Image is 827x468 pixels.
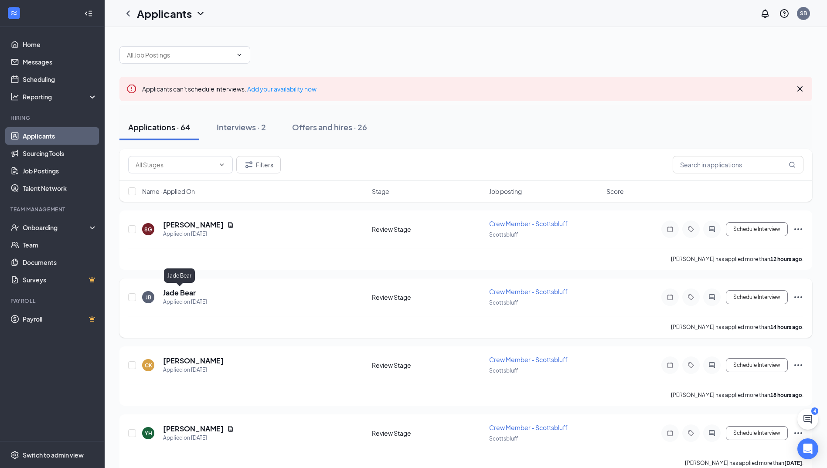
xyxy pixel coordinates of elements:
[797,409,818,430] button: ChatActive
[489,435,518,442] span: Scottsbluff
[217,122,266,132] div: Interviews · 2
[726,290,788,304] button: Schedule Interview
[770,324,802,330] b: 14 hours ago
[372,225,484,234] div: Review Stage
[770,256,802,262] b: 12 hours ago
[145,430,152,437] div: YH
[23,127,97,145] a: Applicants
[137,6,192,21] h1: Applicants
[23,451,84,459] div: Switch to admin view
[760,8,770,19] svg: Notifications
[163,356,224,366] h5: [PERSON_NAME]
[163,366,224,374] div: Applied on [DATE]
[84,9,93,18] svg: Collapse
[789,161,796,168] svg: MagnifyingGlass
[244,159,254,170] svg: Filter
[136,160,215,170] input: All Stages
[23,71,97,88] a: Scheduling
[126,84,137,94] svg: Error
[793,360,803,370] svg: Ellipses
[144,226,152,233] div: SG
[10,297,95,305] div: Payroll
[23,180,97,197] a: Talent Network
[372,429,484,437] div: Review Stage
[23,145,97,162] a: Sourcing Tools
[671,255,803,263] p: [PERSON_NAME] has applied more than .
[707,362,717,369] svg: ActiveChat
[10,451,19,459] svg: Settings
[489,367,518,374] span: Scottsbluff
[686,294,696,301] svg: Tag
[163,424,224,434] h5: [PERSON_NAME]
[686,226,696,233] svg: Tag
[770,392,802,398] b: 18 hours ago
[685,459,803,467] p: [PERSON_NAME] has applied more than .
[127,50,232,60] input: All Job Postings
[726,426,788,440] button: Schedule Interview
[372,361,484,370] div: Review Stage
[665,294,675,301] svg: Note
[793,292,803,302] svg: Ellipses
[10,206,95,213] div: Team Management
[164,268,195,283] div: Jade Bear
[10,92,19,101] svg: Analysis
[707,430,717,437] svg: ActiveChat
[247,85,317,93] a: Add your availability now
[803,414,813,424] svg: ChatActive
[707,294,717,301] svg: ActiveChat
[793,224,803,234] svg: Ellipses
[142,85,317,93] span: Applicants can't schedule interviews.
[686,362,696,369] svg: Tag
[10,9,18,17] svg: WorkstreamLogo
[145,362,152,369] div: CK
[489,299,518,306] span: Scottsbluff
[489,220,568,227] span: Crew Member - Scottsbluff
[23,223,90,232] div: Onboarding
[163,230,234,238] div: Applied on [DATE]
[372,187,389,196] span: Stage
[23,310,97,328] a: PayrollCrown
[489,231,518,238] span: Scottsbluff
[128,122,191,132] div: Applications · 64
[372,293,484,302] div: Review Stage
[163,434,234,442] div: Applied on [DATE]
[163,298,207,306] div: Applied on [DATE]
[142,187,195,196] span: Name · Applied On
[797,438,818,459] div: Open Intercom Messenger
[606,187,624,196] span: Score
[10,223,19,232] svg: UserCheck
[123,8,133,19] svg: ChevronLeft
[686,430,696,437] svg: Tag
[784,460,802,466] b: [DATE]
[292,122,367,132] div: Offers and hires · 26
[146,294,151,301] div: JB
[793,428,803,438] svg: Ellipses
[10,114,95,122] div: Hiring
[489,187,522,196] span: Job posting
[23,162,97,180] a: Job Postings
[489,288,568,295] span: Crew Member - Scottsbluff
[671,391,803,399] p: [PERSON_NAME] has applied more than .
[489,356,568,363] span: Crew Member - Scottsbluff
[227,425,234,432] svg: Document
[23,271,97,288] a: SurveysCrown
[227,221,234,228] svg: Document
[665,430,675,437] svg: Note
[236,51,243,58] svg: ChevronDown
[800,10,807,17] div: SB
[236,156,281,173] button: Filter Filters
[673,156,803,173] input: Search in applications
[489,424,568,431] span: Crew Member - Scottsbluff
[23,236,97,254] a: Team
[218,161,225,168] svg: ChevronDown
[23,36,97,53] a: Home
[726,358,788,372] button: Schedule Interview
[23,53,97,71] a: Messages
[671,323,803,331] p: [PERSON_NAME] has applied more than .
[726,222,788,236] button: Schedule Interview
[665,362,675,369] svg: Note
[795,84,805,94] svg: Cross
[707,226,717,233] svg: ActiveChat
[23,254,97,271] a: Documents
